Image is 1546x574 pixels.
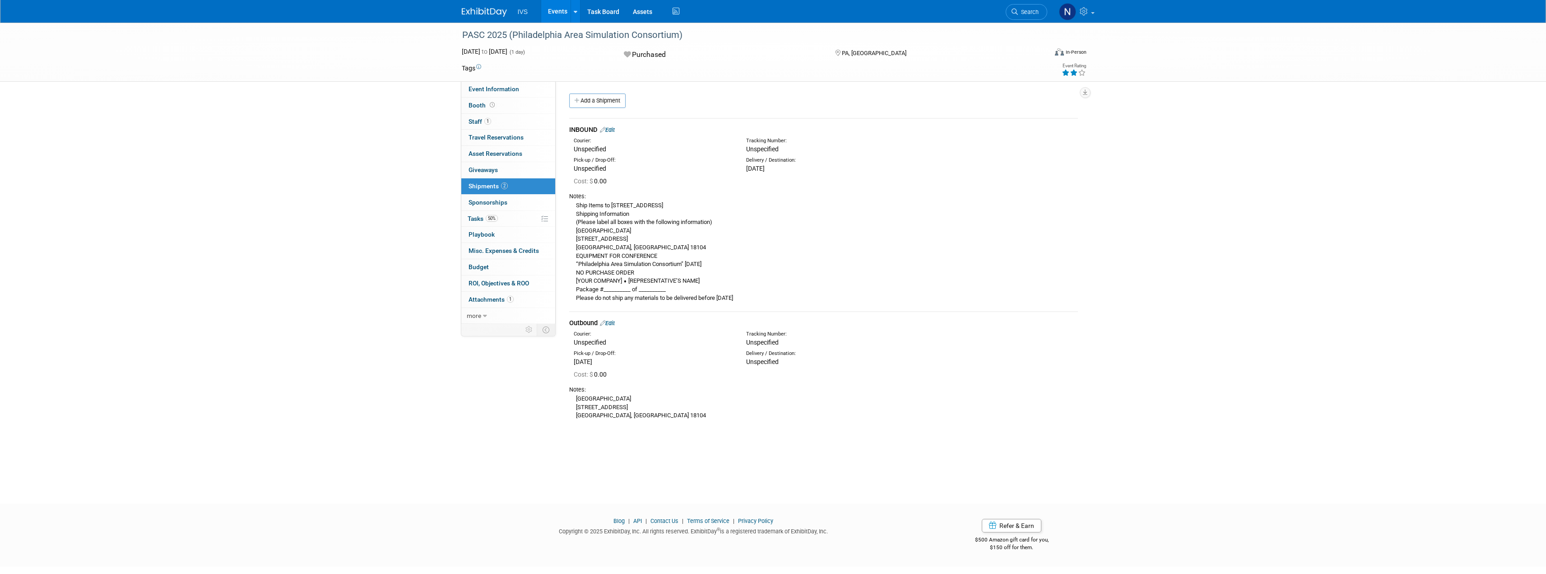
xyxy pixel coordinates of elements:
a: Privacy Policy [738,518,773,524]
a: Booth [461,98,555,113]
span: Tasks [468,215,498,222]
span: | [643,518,649,524]
span: PA, [GEOGRAPHIC_DATA] [842,50,906,56]
a: Shipments2 [461,178,555,194]
span: | [731,518,737,524]
span: Staff [469,118,491,125]
span: 0.00 [574,177,610,185]
span: Booth not reserved yet [488,102,497,108]
span: Giveaways [469,166,498,173]
a: Playbook [461,227,555,243]
sup: ® [717,527,720,532]
a: Attachments1 [461,292,555,308]
div: PASC 2025 (Philadelphia Area Simulation Consortium) [459,27,1034,43]
span: Unspecified [746,339,779,346]
span: more [467,312,481,319]
span: Shipments [469,182,508,190]
a: Refer & Earn [982,519,1041,532]
a: Misc. Expenses & Credits [461,243,555,259]
img: Nick Metiva [1059,3,1076,20]
a: more [461,308,555,324]
span: 0.00 [574,371,610,378]
div: Purchased [621,47,821,63]
div: Unspecified [574,338,733,347]
a: Budget [461,259,555,275]
span: Misc. Expenses & Credits [469,247,539,254]
div: Event Format [994,47,1087,61]
span: Travel Reservations [469,134,524,141]
span: [DATE] [DATE] [462,48,507,55]
div: Event Rating [1062,64,1086,68]
div: Courier: [574,331,733,338]
div: Outbound [569,318,1078,328]
a: Event Information [461,81,555,97]
a: ROI, Objectives & ROO [461,275,555,291]
span: Unspecified [574,165,606,172]
span: Attachments [469,296,514,303]
span: Playbook [469,231,495,238]
span: 50% [486,215,498,222]
span: Booth [469,102,497,109]
span: 1 [507,296,514,303]
a: Add a Shipment [569,93,626,108]
span: | [626,518,632,524]
div: [DATE] [574,357,733,366]
div: Tracking Number: [746,331,948,338]
span: Cost: $ [574,177,594,185]
div: Copyright © 2025 ExhibitDay, Inc. All rights reserved. ExhibitDay is a registered trademark of Ex... [462,525,926,536]
span: Cost: $ [574,371,594,378]
div: In-Person [1065,49,1086,56]
div: INBOUND [569,125,1078,135]
a: Staff1 [461,114,555,130]
a: Terms of Service [687,518,729,524]
div: Notes: [569,386,1078,394]
span: IVS [518,8,528,15]
a: Tasks50% [461,211,555,227]
span: Sponsorships [469,199,507,206]
span: Budget [469,263,489,271]
div: [GEOGRAPHIC_DATA] [STREET_ADDRESS] [GEOGRAPHIC_DATA], [GEOGRAPHIC_DATA] 18104 [569,394,1078,420]
span: Unspecified [746,145,779,153]
span: ROI, Objectives & ROO [469,280,529,287]
a: Edit [600,320,615,327]
a: API [633,518,642,524]
a: Edit [600,126,615,133]
td: Tags [462,64,481,73]
a: Contact Us [650,518,678,524]
img: Format-Inperson.png [1055,48,1064,56]
span: (1 day) [509,49,525,55]
span: 1 [484,118,491,125]
div: [DATE] [746,164,905,173]
div: Ship Items to [STREET_ADDRESS] Shipping Information (Please label all boxes with the following in... [569,201,1078,302]
span: Search [1018,9,1039,15]
span: 2 [501,182,508,189]
td: Toggle Event Tabs [537,324,555,336]
span: Event Information [469,85,519,93]
a: Sponsorships [461,195,555,210]
div: Courier: [574,137,733,145]
a: Giveaways [461,162,555,178]
a: Blog [613,518,625,524]
div: Delivery / Destination: [746,350,905,357]
div: Tracking Number: [746,137,948,145]
div: Delivery / Destination: [746,157,905,164]
div: Pick-up / Drop-Off: [574,157,733,164]
span: Asset Reservations [469,150,522,157]
span: Unspecified [746,358,779,365]
span: to [480,48,489,55]
a: Search [1006,4,1047,20]
div: Unspecified [574,145,733,154]
div: Pick-up / Drop-Off: [574,350,733,357]
span: | [680,518,686,524]
div: Notes: [569,192,1078,201]
a: Travel Reservations [461,130,555,145]
img: ExhibitDay [462,8,507,17]
a: Asset Reservations [461,146,555,162]
div: $500 Amazon gift card for you, [939,530,1085,551]
td: Personalize Event Tab Strip [521,324,537,336]
div: $150 off for them. [939,544,1085,551]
